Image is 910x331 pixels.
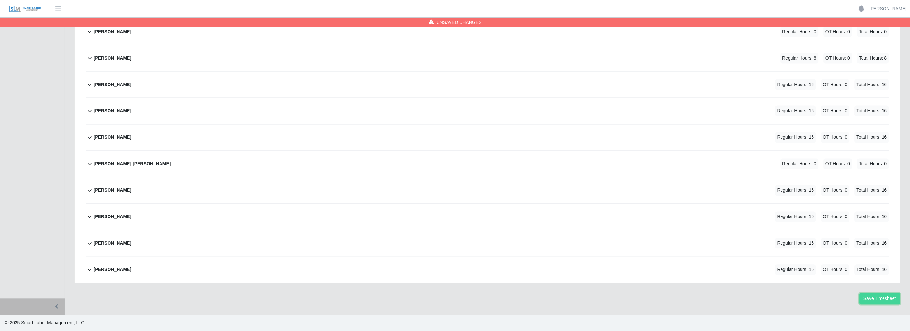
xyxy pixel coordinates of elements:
[86,204,889,230] button: [PERSON_NAME] Regular Hours: 16 OT Hours: 0 Total Hours: 16
[775,79,816,90] span: Regular Hours: 16
[855,212,889,222] span: Total Hours: 16
[94,28,131,35] b: [PERSON_NAME]
[775,106,816,116] span: Regular Hours: 16
[857,159,889,169] span: Total Hours: 0
[775,185,816,196] span: Regular Hours: 16
[855,238,889,249] span: Total Hours: 16
[855,132,889,143] span: Total Hours: 16
[781,53,819,64] span: Regular Hours: 8
[821,132,850,143] span: OT Hours: 0
[821,212,850,222] span: OT Hours: 0
[870,5,907,12] a: [PERSON_NAME]
[5,320,84,326] span: © 2025 Smart Labor Management, LLC
[94,240,131,247] b: [PERSON_NAME]
[824,159,852,169] span: OT Hours: 0
[86,19,889,45] button: [PERSON_NAME] Regular Hours: 0 OT Hours: 0 Total Hours: 0
[94,55,131,62] b: [PERSON_NAME]
[775,265,816,275] span: Regular Hours: 16
[775,212,816,222] span: Regular Hours: 16
[9,5,41,13] img: SLM Logo
[824,26,852,37] span: OT Hours: 0
[86,98,889,124] button: [PERSON_NAME] Regular Hours: 16 OT Hours: 0 Total Hours: 16
[855,185,889,196] span: Total Hours: 16
[821,238,850,249] span: OT Hours: 0
[86,151,889,177] button: [PERSON_NAME] [PERSON_NAME] Regular Hours: 0 OT Hours: 0 Total Hours: 0
[775,238,816,249] span: Regular Hours: 16
[94,134,131,141] b: [PERSON_NAME]
[86,257,889,283] button: [PERSON_NAME] Regular Hours: 16 OT Hours: 0 Total Hours: 16
[821,106,850,116] span: OT Hours: 0
[860,293,900,305] button: Save Timesheet
[86,72,889,98] button: [PERSON_NAME] Regular Hours: 16 OT Hours: 0 Total Hours: 16
[86,125,889,151] button: [PERSON_NAME] Regular Hours: 16 OT Hours: 0 Total Hours: 16
[821,185,850,196] span: OT Hours: 0
[855,106,889,116] span: Total Hours: 16
[821,79,850,90] span: OT Hours: 0
[857,53,889,64] span: Total Hours: 8
[94,81,131,88] b: [PERSON_NAME]
[86,177,889,204] button: [PERSON_NAME] Regular Hours: 16 OT Hours: 0 Total Hours: 16
[94,214,131,220] b: [PERSON_NAME]
[86,45,889,71] button: [PERSON_NAME] Regular Hours: 8 OT Hours: 0 Total Hours: 8
[94,108,131,115] b: [PERSON_NAME]
[781,159,819,169] span: Regular Hours: 0
[855,79,889,90] span: Total Hours: 16
[437,19,482,25] span: Unsaved Changes
[857,26,889,37] span: Total Hours: 0
[94,161,171,167] b: [PERSON_NAME] [PERSON_NAME]
[855,265,889,275] span: Total Hours: 16
[94,187,131,194] b: [PERSON_NAME]
[86,230,889,256] button: [PERSON_NAME] Regular Hours: 16 OT Hours: 0 Total Hours: 16
[824,53,852,64] span: OT Hours: 0
[821,265,850,275] span: OT Hours: 0
[781,26,819,37] span: Regular Hours: 0
[94,266,131,273] b: [PERSON_NAME]
[775,132,816,143] span: Regular Hours: 16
